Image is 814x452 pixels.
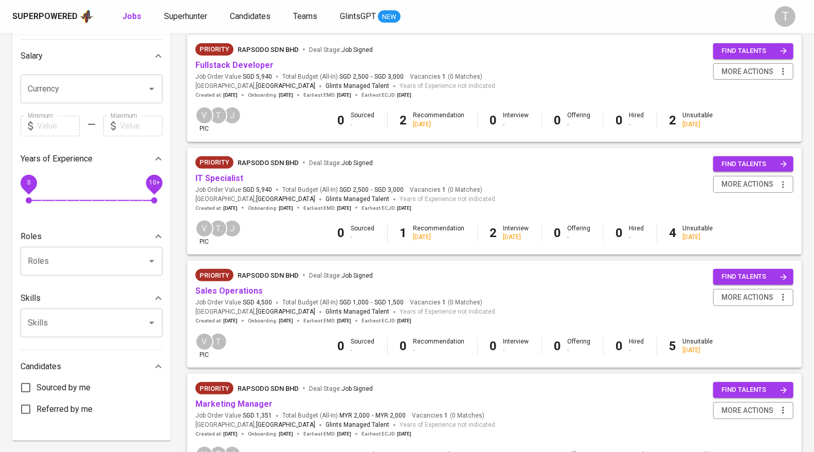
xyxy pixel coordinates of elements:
[400,420,497,430] span: Years of Experience not indicated.
[683,224,713,242] div: Unsuitable
[256,307,315,317] span: [GEOGRAPHIC_DATA]
[195,286,263,296] a: Sales Operations
[568,111,591,129] div: Offering
[554,113,562,128] b: 0
[195,411,272,420] span: Job Order Value
[120,116,162,136] input: Value
[282,298,404,307] span: Total Budget (All-In)
[410,73,482,81] span: Vacancies ( 0 Matches )
[371,298,372,307] span: -
[410,186,482,194] span: Vacancies ( 0 Matches )
[413,233,465,242] div: [DATE]
[397,317,411,324] span: [DATE]
[223,106,241,124] div: J
[279,317,293,324] span: [DATE]
[713,402,793,419] button: more actions
[713,63,793,80] button: more actions
[195,333,213,359] div: pic
[503,224,529,242] div: Interview
[37,403,93,415] span: Referred by me
[337,205,351,212] span: [DATE]
[195,205,238,212] span: Created at :
[223,205,238,212] span: [DATE]
[195,157,233,168] span: Priority
[503,120,529,129] div: -
[361,92,411,99] span: Earliest ECJD :
[413,346,465,355] div: -
[21,288,162,309] div: Skills
[683,120,713,129] div: [DATE]
[400,194,497,205] span: Years of Experience not indicated.
[209,333,227,351] div: T
[209,106,227,124] div: T
[27,179,30,186] span: 0
[721,291,773,304] span: more actions
[21,230,42,243] p: Roles
[568,120,591,129] div: -
[12,9,94,24] a: Superpoweredapp logo
[340,11,376,21] span: GlintsGPT
[441,298,446,307] span: 1
[309,159,373,167] span: Deal Stage :
[361,205,411,212] span: Earliest ECJD :
[341,385,373,392] span: Job Signed
[309,272,373,279] span: Deal Stage :
[164,11,207,21] span: Superhunter
[713,382,793,398] button: find talents
[337,430,351,438] span: [DATE]
[238,159,299,167] span: Rapsodo Sdn Bhd
[683,233,713,242] div: [DATE]
[144,316,159,330] button: Open
[713,43,793,59] button: find talents
[195,156,233,169] div: New Job received from Demand Team
[721,384,787,396] span: find talents
[374,186,404,194] span: SGD 3,000
[490,113,497,128] b: 0
[503,233,529,242] div: [DATE]
[21,226,162,247] div: Roles
[209,220,227,238] div: T
[721,271,787,283] span: find talents
[248,317,293,324] span: Onboarding :
[230,11,270,21] span: Candidates
[195,384,233,394] span: Priority
[223,317,238,324] span: [DATE]
[238,272,299,279] span: Rapsodo Sdn Bhd
[195,220,213,238] div: V
[325,195,389,203] span: Glints Managed Talent
[279,430,293,438] span: [DATE]
[195,44,233,55] span: Priority
[413,120,465,129] div: [DATE]
[503,337,529,355] div: Interview
[503,346,529,355] div: -
[568,337,591,355] div: Offering
[195,43,233,56] div: New Job received from Demand Team
[195,81,315,92] span: [GEOGRAPHIC_DATA] ,
[629,111,644,129] div: Hired
[195,60,274,70] a: Fullstack Developer
[223,220,241,238] div: J
[400,226,407,240] b: 1
[195,430,238,438] span: Created at :
[223,430,238,438] span: [DATE]
[164,10,209,23] a: Superhunter
[248,205,293,212] span: Onboarding :
[441,186,446,194] span: 1
[616,339,623,353] b: 0
[372,411,373,420] span: -
[243,411,272,420] span: SGD 1,351
[195,220,213,246] div: pic
[21,46,162,66] div: Salary
[397,205,411,212] span: [DATE]
[341,46,373,53] span: Job Signed
[568,346,591,355] div: -
[238,46,299,53] span: Rapsodo Sdn Bhd
[248,92,293,99] span: Onboarding :
[195,194,315,205] span: [GEOGRAPHIC_DATA] ,
[670,113,677,128] b: 2
[37,116,80,136] input: Value
[339,186,369,194] span: SGD 2,500
[400,339,407,353] b: 0
[616,226,623,240] b: 0
[400,307,497,317] span: Years of Experience not indicated.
